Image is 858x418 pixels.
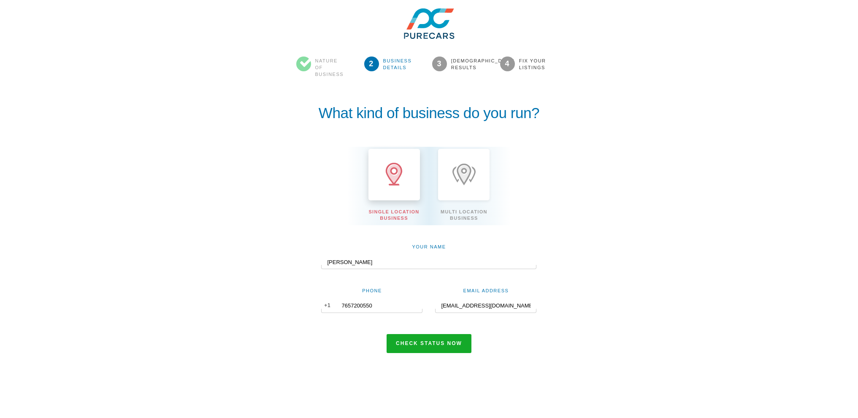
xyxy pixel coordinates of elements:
[271,105,587,121] h1: What kind of business do you run?
[364,57,379,71] span: 2
[447,57,483,71] span: [DEMOGRAPHIC_DATA] Results
[311,57,347,78] span: Nature of Business
[463,288,509,294] label: Email Address
[368,209,420,221] span: Single Location Business
[412,244,446,251] label: YOUR NAME
[432,57,447,71] span: 3
[389,8,469,39] img: GsEXJj1dRr2yxwfCSclf.png
[515,57,551,71] span: Fix your Listings
[438,209,490,221] span: Multi Location Business
[379,57,415,71] span: Business Details
[500,57,515,71] span: 4
[362,288,382,294] label: Phone
[387,334,471,353] button: Check status now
